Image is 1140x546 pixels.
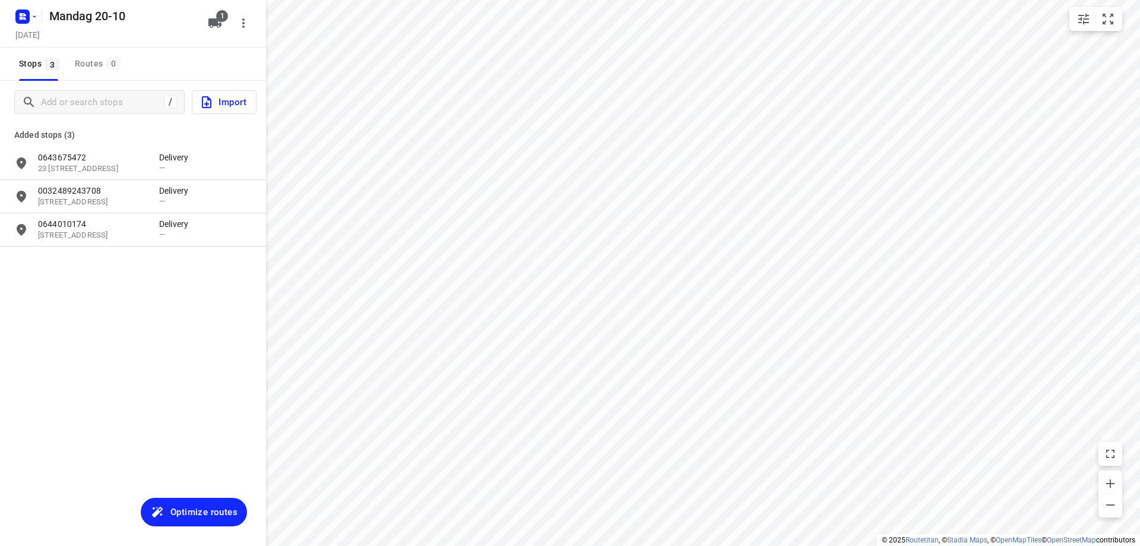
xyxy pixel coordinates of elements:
[38,163,147,175] p: 23 Doctor Colijnstraat, 5142 TH, Waalwijk, NL
[19,56,63,71] span: Stops
[947,536,987,544] a: Stadia Maps
[38,185,147,197] p: 0032489243708
[159,218,195,230] p: Delivery
[38,152,147,163] p: 0643675472
[996,536,1041,544] a: OpenMapTiles
[159,163,165,172] span: —
[232,11,255,35] button: More
[106,57,121,69] span: 0
[159,152,195,163] p: Delivery
[185,90,256,114] a: Import
[45,7,198,26] h5: Rename
[159,230,165,239] span: —
[38,197,147,208] p: 7 Aalbessenlaan, 8400, Oostende, BE
[1047,536,1096,544] a: OpenStreetMap
[75,56,124,71] div: Routes
[159,197,165,206] span: —
[1069,7,1122,31] div: small contained button group
[1096,7,1120,31] button: Fit zoom
[199,94,246,110] span: Import
[192,90,256,114] button: Import
[1072,7,1095,31] button: Map settings
[141,498,247,526] button: Optimize routes
[216,10,228,22] span: 1
[164,96,177,109] div: /
[38,218,147,230] p: 0644010174
[159,185,195,197] p: Delivery
[203,11,227,35] button: 1
[882,536,1135,544] li: © 2025 , © , © © contributors
[45,58,59,70] span: 3
[170,504,237,520] span: Optimize routes
[905,536,939,544] a: Routetitan
[38,230,147,241] p: 18 Tuinbouwstraat, 2300, Turnhout, BE
[11,28,45,42] h5: Project date
[14,128,252,142] p: Added stops (3)
[41,93,164,112] input: Add or search stops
